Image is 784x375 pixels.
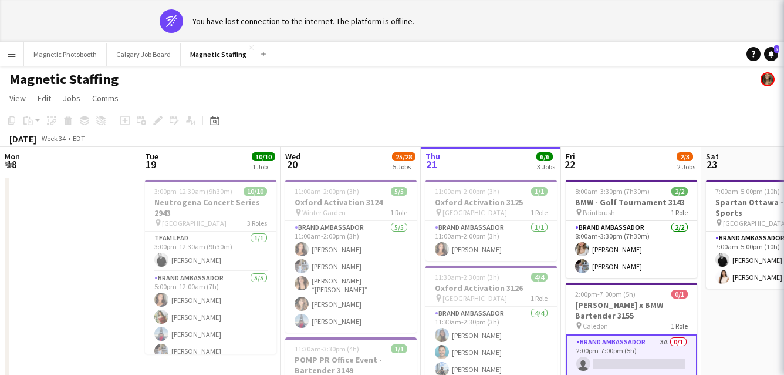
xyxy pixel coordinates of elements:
span: 1 Role [390,208,407,217]
span: 6/6 [536,152,553,161]
h3: Oxford Activation 3126 [425,283,557,293]
span: 22 [564,158,575,171]
h3: [PERSON_NAME] x BMW Bartender 3155 [566,300,697,321]
h1: Magnetic Staffing [9,71,119,88]
span: 0/1 [671,290,688,299]
div: 1 Job [252,162,275,171]
div: You have lost connection to the internet. The platform is offline. [192,16,414,26]
button: Magnetic Staffing [181,43,256,66]
span: 2:00pm-7:00pm (5h) [575,290,636,299]
app-job-card: 8:00am-3:30pm (7h30m)2/2BMW - Golf Tournament 3143 Paintbrush1 RoleBrand Ambassador2/28:00am-3:30... [566,180,697,278]
span: 1/1 [531,187,548,196]
h3: BMW - Golf Tournament 3143 [566,197,697,207]
button: Calgary Job Board [107,43,181,66]
span: 4/4 [531,273,548,282]
app-card-role: Brand Ambassador2/28:00am-3:30pm (7h30m)[PERSON_NAME][PERSON_NAME] [566,221,697,278]
div: 5 Jobs [393,162,415,171]
span: Edit [38,93,51,103]
span: 8:00am-3:30pm (7h30m) [575,187,650,196]
h3: Oxford Activation 3124 [285,197,417,207]
span: Mon [5,151,20,162]
span: 20 [283,158,300,171]
span: 21 [424,158,440,171]
span: 5/5 [391,187,407,196]
div: 2 Jobs [677,162,695,171]
app-card-role: Team Lead1/13:00pm-12:30am (9h30m)[PERSON_NAME] [145,232,276,272]
span: Sat [706,151,719,162]
a: View [5,91,31,106]
span: 1 Role [530,208,548,217]
app-card-role: Brand Ambassador1/111:00am-2:00pm (3h)[PERSON_NAME] [425,221,557,261]
span: Week 34 [39,134,68,143]
div: [DATE] [9,133,36,145]
span: Comms [92,93,119,103]
span: 11:00am-2:00pm (3h) [435,187,499,196]
button: Magnetic Photobooth [24,43,107,66]
span: 7:00am-5:00pm (10h) [715,187,780,196]
a: Edit [33,91,56,106]
app-job-card: 3:00pm-12:30am (9h30m) (Wed)10/10Neutrogena Concert Series 2943 [GEOGRAPHIC_DATA]3 RolesTeam Lead... [145,180,276,354]
span: 11:00am-2:00pm (3h) [295,187,359,196]
span: Caledon [583,322,608,330]
span: View [9,93,26,103]
app-card-role: Brand Ambassador5/511:00am-2:00pm (3h)[PERSON_NAME][PERSON_NAME][PERSON_NAME] “[PERSON_NAME]” [PE... [285,221,417,333]
span: [GEOGRAPHIC_DATA] [442,294,507,303]
app-user-avatar: Bianca Fantauzzi [761,72,775,86]
span: 1 Role [530,294,548,303]
span: Paintbrush [583,208,615,217]
span: Wed [285,151,300,162]
span: Thu [425,151,440,162]
span: Winter Garden [302,208,346,217]
span: Fri [566,151,575,162]
app-job-card: 11:00am-2:00pm (3h)1/1Oxford Activation 3125 [GEOGRAPHIC_DATA]1 RoleBrand Ambassador1/111:00am-2:... [425,180,557,261]
span: Jobs [63,93,80,103]
span: Tue [145,151,158,162]
a: 5 [764,47,778,61]
app-job-card: 11:00am-2:00pm (3h)5/5Oxford Activation 3124 Winter Garden1 RoleBrand Ambassador5/511:00am-2:00pm... [285,180,417,333]
div: 3 Jobs [537,162,555,171]
div: EDT [73,134,85,143]
a: Jobs [58,91,85,106]
span: 1/1 [391,344,407,353]
span: 2/3 [677,152,693,161]
span: 19 [143,158,158,171]
span: [GEOGRAPHIC_DATA] [162,219,227,227]
span: 25/28 [392,152,415,161]
a: Comms [87,91,123,106]
span: [GEOGRAPHIC_DATA] [442,208,507,217]
span: 10/10 [252,152,275,161]
span: 18 [3,158,20,171]
span: 23 [704,158,719,171]
span: 11:30am-3:30pm (4h) [295,344,359,353]
span: 11:30am-2:30pm (3h) [435,273,499,282]
span: 3:00pm-12:30am (9h30m) (Wed) [154,187,244,196]
span: 3 Roles [247,219,267,227]
span: 2/2 [671,187,688,196]
h3: Oxford Activation 3125 [425,197,557,207]
span: 1 Role [671,208,688,217]
span: 1 Role [671,322,688,330]
h3: Neutrogena Concert Series 2943 [145,197,276,218]
span: 5 [774,45,779,53]
span: 10/10 [244,187,267,196]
